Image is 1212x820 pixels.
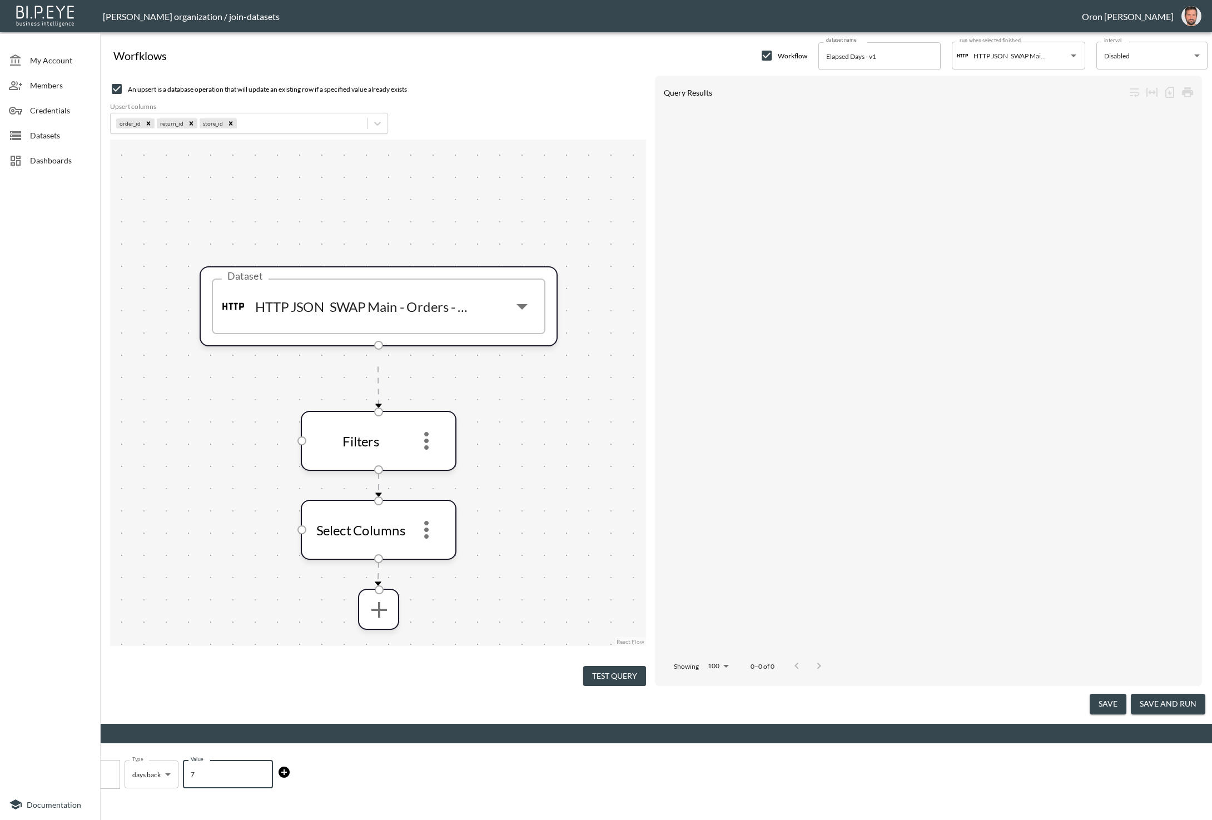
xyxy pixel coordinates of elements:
[664,88,1125,97] div: Query Results
[27,800,81,809] span: Documentation
[313,521,409,538] div: Select Columns
[1161,83,1179,101] div: Number of rows selected for download: 0
[30,155,91,166] span: Dashboards
[674,662,699,671] p: Showing
[30,54,91,66] span: My Account
[1174,3,1209,29] button: oron@bipeye.com
[361,592,396,627] button: more
[1066,48,1081,63] button: Open
[132,771,161,779] span: days back
[1131,694,1205,714] button: save and run
[826,36,856,43] label: dataset name
[324,289,473,325] input: Select dataset
[116,118,142,128] div: order_id
[378,367,379,408] g: Edge from choose-dataset to 0
[191,756,203,763] label: Value
[751,662,774,671] p: 0–0 of 0
[703,659,733,673] div: 100
[110,102,388,113] div: Upsert columns
[200,118,225,128] div: store_id
[313,433,409,449] div: Filters
[103,11,1082,22] div: [PERSON_NAME] organization / join-datasets
[1090,694,1126,714] button: save
[1104,37,1122,44] label: interval
[14,3,78,28] img: bipeye-logo
[583,666,646,687] button: Test Query
[105,49,167,62] div: Worfklows
[1082,11,1174,22] div: Oron [PERSON_NAME]
[30,130,91,141] span: Datasets
[1181,6,1201,26] img: f7df4f0b1e237398fe25aedd0497c453
[30,105,91,116] span: Credentials
[185,118,197,128] div: Remove return_id
[378,562,379,585] g: Edge from 1 to add-step
[957,50,968,61] img: http icon
[1104,49,1190,62] div: Disabled
[222,296,244,318] img: http icon
[110,76,646,96] div: An upsert is a database operation that will update an existing row if a specified value already e...
[142,118,155,128] div: Remove order_id
[1179,83,1196,101] div: Print
[778,52,807,60] span: Workflow
[1143,83,1161,101] div: Toggle table layout between fixed and auto (default: auto)
[132,756,143,763] label: Type
[1008,47,1049,64] input: Select dataset
[225,118,237,128] div: Remove store_id
[506,291,538,322] button: Open
[960,37,1021,44] label: run when selected finished
[30,79,91,91] span: Members
[617,638,644,645] a: React Flow attribution
[157,118,185,128] div: return_id
[255,297,324,316] p: HTTP JSON
[973,51,1008,61] p: HTTP JSON
[110,102,646,134] div: order_id;return_id;store_id
[409,423,444,459] button: more
[1125,83,1143,101] div: Wrap text
[227,269,262,283] label: Dataset
[409,512,444,548] button: more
